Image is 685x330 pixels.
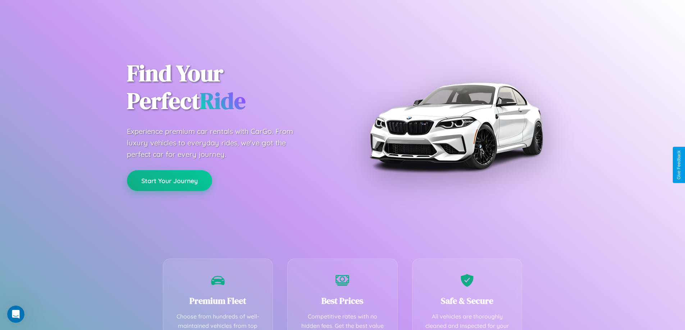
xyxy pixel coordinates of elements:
span: Ride [200,85,246,116]
h3: Safe & Secure [423,295,511,307]
h3: Best Prices [298,295,387,307]
img: Premium BMW car rental vehicle [366,36,546,215]
p: Experience premium car rentals with CarGo. From luxury vehicles to everyday rides, we've got the ... [127,126,307,160]
button: Start Your Journey [127,170,212,191]
div: Give Feedback [676,150,681,180]
h1: Find Your Perfect [127,60,332,115]
h3: Premium Fleet [174,295,262,307]
iframe: Intercom live chat [7,306,24,323]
